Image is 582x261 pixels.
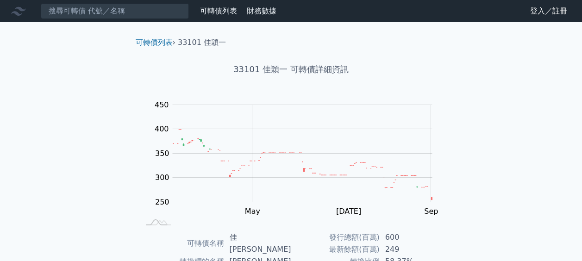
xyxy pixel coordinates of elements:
[136,37,175,48] li: ›
[136,38,173,47] a: 可轉債列表
[155,173,169,182] tspan: 300
[245,207,260,216] tspan: May
[155,100,169,109] tspan: 450
[128,63,454,76] h1: 33101 佳穎一 可轉債詳細資訊
[224,231,291,255] td: 佳[PERSON_NAME]
[155,149,169,158] tspan: 350
[424,207,438,216] tspan: Sep
[291,231,380,243] td: 發行總額(百萬)
[155,124,169,133] tspan: 400
[291,243,380,255] td: 最新餘額(百萬)
[178,37,226,48] li: 33101 佳穎一
[200,6,237,15] a: 可轉債列表
[41,3,189,19] input: 搜尋可轉債 代號／名稱
[380,231,443,243] td: 600
[247,6,276,15] a: 財務數據
[336,207,361,216] tspan: [DATE]
[150,100,446,235] g: Chart
[380,243,443,255] td: 249
[173,130,432,200] g: Series
[155,198,169,206] tspan: 250
[523,4,575,19] a: 登入／註冊
[139,231,224,255] td: 可轉債名稱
